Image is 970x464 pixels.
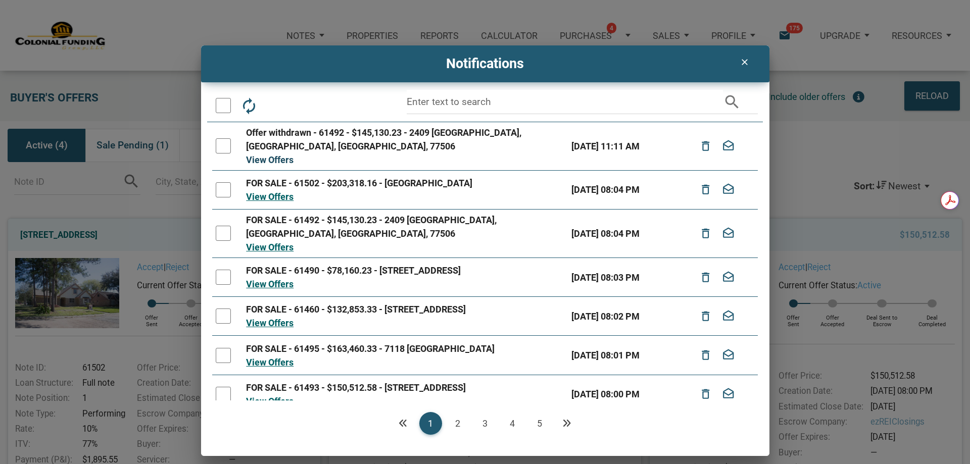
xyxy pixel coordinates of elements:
[246,264,564,277] div: FOR SALE - 61490 - $78,160.23 - [STREET_ADDRESS]
[246,318,294,328] a: View Offers
[717,222,740,245] button: drafts
[528,412,551,435] a: 5
[556,412,578,435] a: Next
[717,266,740,289] button: drafts
[739,57,751,67] i: clear
[694,344,717,367] button: delete_outline
[699,223,712,245] i: delete_outline
[419,412,442,435] a: 1
[392,412,415,435] a: Previous
[246,381,564,394] div: FOR SALE - 61493 - $150,512.58 - [STREET_ADDRESS]
[722,135,735,157] i: drafts
[246,279,294,289] a: View Offers
[240,96,258,115] i: autorenew
[209,54,762,74] h4: Notifications
[246,191,294,202] a: View Offers
[699,266,712,288] i: delete_outline
[694,266,717,289] button: delete_outline
[722,223,735,245] i: drafts
[694,135,717,158] button: delete_outline
[717,135,740,158] button: drafts
[246,126,564,153] div: Offer withdrawn - 61492 - $145,130.23 - 2409 [GEOGRAPHIC_DATA], [GEOGRAPHIC_DATA], [GEOGRAPHIC_DA...
[722,344,735,367] i: drafts
[717,344,740,367] button: drafts
[694,383,717,405] button: delete_outline
[474,412,497,435] a: 3
[699,383,712,405] i: delete_outline
[246,176,564,190] div: FOR SALE - 61502 - $203,318.16 - [GEOGRAPHIC_DATA]
[568,209,676,257] td: [DATE] 08:04 PM
[722,266,735,288] i: drafts
[717,383,740,405] button: drafts
[699,344,712,367] i: delete_outline
[729,50,760,73] button: clear
[246,154,294,165] a: View Offers
[568,258,676,297] td: [DATE] 08:03 PM
[694,222,717,245] button: delete_outline
[694,305,717,328] button: delete_outline
[246,396,294,406] a: View Offers
[722,179,735,201] i: drafts
[447,412,469,435] a: 2
[246,213,564,240] div: FOR SALE - 61492 - $145,130.23 - 2409 [GEOGRAPHIC_DATA], [GEOGRAPHIC_DATA], [GEOGRAPHIC_DATA], 77506
[717,178,740,201] button: drafts
[235,90,263,117] button: autorenew
[568,170,676,209] td: [DATE] 08:04 PM
[723,90,741,114] i: search
[568,297,676,336] td: [DATE] 08:02 PM
[694,178,717,201] button: delete_outline
[717,305,740,328] button: drafts
[568,122,676,171] td: [DATE] 11:11 AM
[722,305,735,328] i: drafts
[246,357,294,368] a: View Offers
[568,375,676,414] td: [DATE] 08:00 PM
[699,135,712,157] i: delete_outline
[246,302,564,316] div: FOR SALE - 61460 - $132,853.33 - [STREET_ADDRESS]
[501,412,524,435] a: 4
[722,383,735,405] i: drafts
[699,179,712,201] i: delete_outline
[407,90,723,114] input: Enter text to search
[246,342,564,355] div: FOR SALE - 61495 - $163,460.33 - 7118 [GEOGRAPHIC_DATA]
[568,336,676,375] td: [DATE] 08:01 PM
[699,305,712,328] i: delete_outline
[246,242,294,252] a: View Offers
